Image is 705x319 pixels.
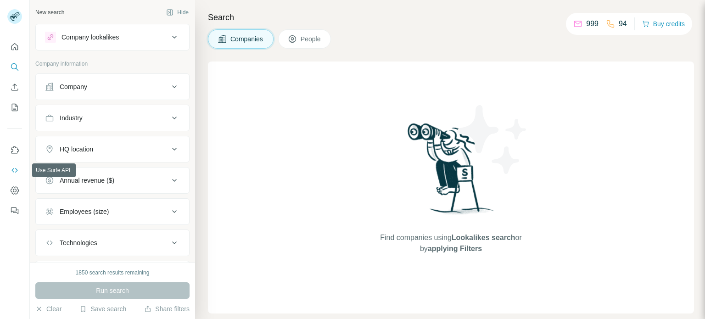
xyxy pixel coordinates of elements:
button: Clear [35,304,62,313]
span: Lookalikes search [452,234,515,241]
span: Companies [230,34,264,44]
div: Industry [60,113,83,123]
div: Company lookalikes [62,33,119,42]
div: HQ location [60,145,93,154]
button: Enrich CSV [7,79,22,95]
div: Employees (size) [60,207,109,216]
button: Search [7,59,22,75]
span: People [301,34,322,44]
button: Annual revenue ($) [36,169,189,191]
img: Surfe Illustration - Stars [451,98,534,181]
button: Technologies [36,232,189,254]
img: Surfe Illustration - Woman searching with binoculars [403,121,499,223]
button: HQ location [36,138,189,160]
button: Employees (size) [36,201,189,223]
div: New search [35,8,64,17]
button: Share filters [144,304,190,313]
div: 1850 search results remaining [76,269,150,277]
button: Feedback [7,202,22,219]
span: applying Filters [428,245,482,252]
button: Dashboard [7,182,22,199]
button: My lists [7,99,22,116]
button: Company [36,76,189,98]
p: Company information [35,60,190,68]
button: Use Surfe on LinkedIn [7,142,22,158]
button: Buy credits [642,17,685,30]
p: 999 [586,18,599,29]
button: Quick start [7,39,22,55]
button: Company lookalikes [36,26,189,48]
button: Industry [36,107,189,129]
button: Save search [79,304,126,313]
span: Find companies using or by [377,232,524,254]
div: Annual revenue ($) [60,176,114,185]
p: 94 [619,18,627,29]
button: Hide [160,6,195,19]
button: Use Surfe API [7,162,22,179]
h4: Search [208,11,694,24]
div: Company [60,82,87,91]
div: Technologies [60,238,97,247]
